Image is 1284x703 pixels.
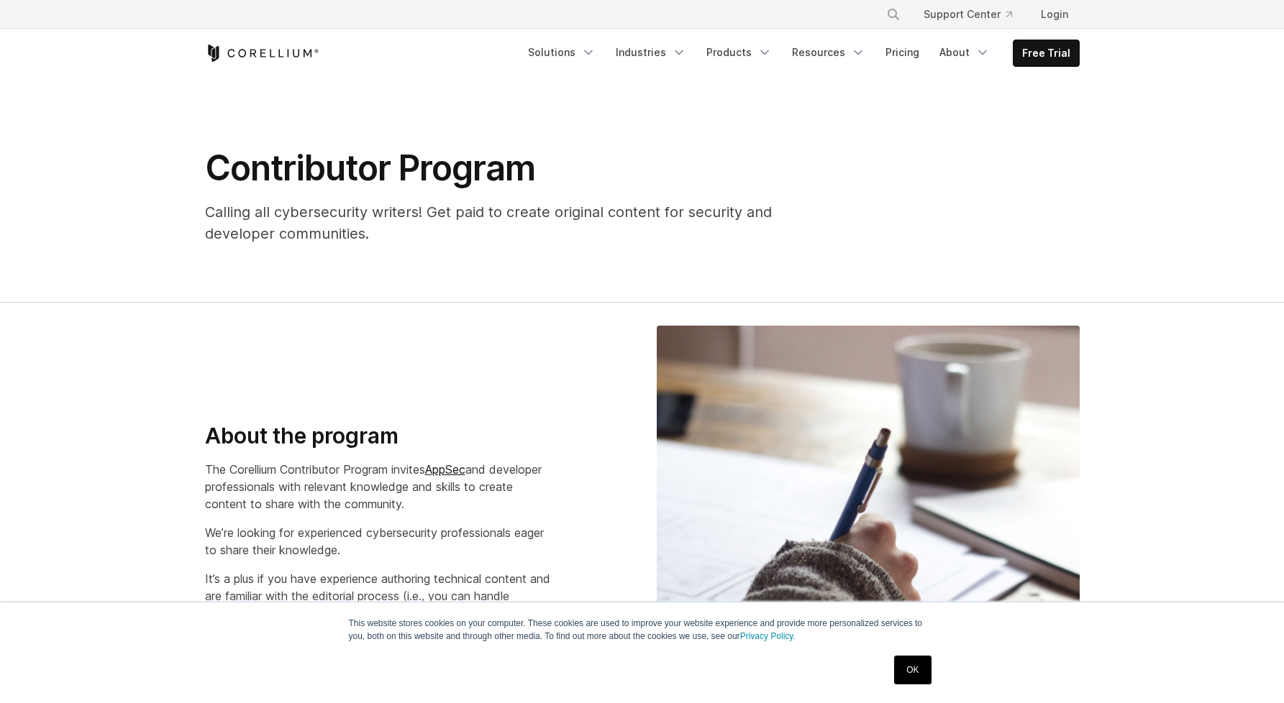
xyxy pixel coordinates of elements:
[205,461,557,513] p: The Corellium Contributor Program invites and developer professionals with relevant knowledge and...
[519,40,604,65] a: Solutions
[519,40,1080,67] div: Navigation Menu
[205,570,557,622] p: It’s a plus if you have experience authoring technical content and are familiar with the editoria...
[740,631,796,641] a: Privacy Policy.
[931,40,998,65] a: About
[425,462,465,477] a: AppSec
[880,1,906,27] button: Search
[1029,1,1080,27] a: Login
[783,40,874,65] a: Resources
[912,1,1024,27] a: Support Center
[894,656,931,684] a: OK
[698,40,780,65] a: Products
[205,45,319,62] a: Corellium Home
[877,40,928,65] a: Pricing
[205,524,557,559] p: We’re looking for experienced cybersecurity professionals eager to share their knowledge.
[869,1,1080,27] div: Navigation Menu
[1014,40,1079,66] a: Free Trial
[349,617,936,643] p: This website stores cookies on your computer. These cookies are used to improve your website expe...
[205,147,813,190] h1: Contributor Program
[205,201,813,244] p: Calling all cybersecurity writers! Get paid to create original content for security and developer...
[607,40,695,65] a: Industries
[205,423,557,450] h3: About the program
